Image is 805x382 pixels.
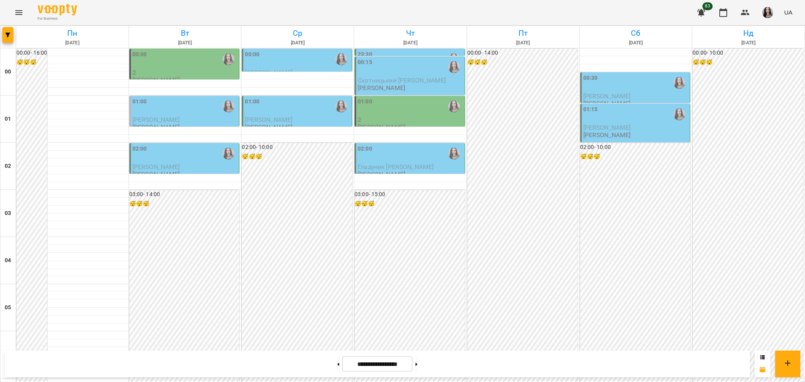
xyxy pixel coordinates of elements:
[702,2,713,10] span: 83
[358,116,463,123] p: 2
[5,115,11,123] h6: 01
[222,148,234,160] img: Габорак Галина
[355,200,465,208] h6: 😴😴😴
[583,92,631,100] span: [PERSON_NAME]
[243,27,353,39] h6: Ср
[358,97,372,106] label: 01:00
[132,50,147,59] label: 00:00
[355,190,465,199] h6: 03:00 - 15:00
[583,105,598,114] label: 01:15
[243,39,353,47] h6: [DATE]
[693,39,803,47] h6: [DATE]
[358,145,372,153] label: 02:00
[581,39,691,47] h6: [DATE]
[583,100,631,107] p: [PERSON_NAME]
[762,7,773,18] img: 23d2127efeede578f11da5c146792859.jpg
[448,61,460,73] img: Габорак Галина
[583,74,598,83] label: 00:30
[132,69,238,76] p: 2
[583,124,631,131] span: [PERSON_NAME]
[468,27,578,39] h6: Пт
[5,303,11,312] h6: 05
[17,39,127,47] h6: [DATE]
[468,39,578,47] h6: [DATE]
[132,124,180,130] p: [PERSON_NAME]
[5,256,11,265] h6: 04
[132,171,180,178] p: [PERSON_NAME]
[693,27,803,39] h6: Нд
[580,143,691,152] h6: 02:00 - 10:00
[5,209,11,218] h6: 03
[222,53,234,65] img: Габорак Галина
[132,116,180,123] span: [PERSON_NAME]
[38,16,77,21] span: For Business
[448,101,460,112] img: Габорак Галина
[335,53,347,65] img: Габорак Галина
[132,145,147,153] label: 02:00
[693,58,803,67] h6: 😴😴😴
[129,190,240,199] h6: 03:00 - 14:00
[448,148,460,160] img: Габорак Галина
[17,27,127,39] h6: Пн
[245,69,292,76] span: [PERSON_NAME]
[781,5,796,20] button: UA
[17,49,47,57] h6: 00:00 - 16:00
[129,200,240,208] h6: 😴😴😴
[132,97,147,106] label: 01:00
[693,49,803,57] h6: 00:00 - 10:00
[245,97,259,106] label: 01:00
[358,58,372,67] label: 00:15
[358,171,405,178] p: [PERSON_NAME]
[467,49,578,57] h6: 00:00 - 14:00
[355,27,465,39] h6: Чт
[132,77,180,83] p: [PERSON_NAME]
[355,39,465,47] h6: [DATE]
[5,68,11,76] h6: 00
[242,143,352,152] h6: 02:00 - 10:00
[335,101,347,112] img: Габорак Галина
[581,27,691,39] h6: Сб
[673,108,685,120] img: Габорак Галина
[245,116,292,123] span: [PERSON_NAME]
[9,3,28,22] button: Menu
[245,124,292,130] p: [PERSON_NAME]
[673,77,685,89] img: Габорак Галина
[358,50,372,59] label: 23:30
[448,53,460,65] img: Габорак Галина
[222,101,234,112] img: Габорак Галина
[5,162,11,171] h6: 02
[130,27,240,39] h6: Вт
[580,152,691,161] h6: 😴😴😴
[358,124,405,130] p: [PERSON_NAME]
[245,50,259,59] label: 00:00
[784,8,792,17] span: UA
[17,58,47,67] h6: 😴😴😴
[358,84,405,91] p: [PERSON_NAME]
[132,163,180,171] span: [PERSON_NAME]
[467,58,578,67] h6: 😴😴😴
[358,163,434,171] span: Гладуник [PERSON_NAME]
[242,152,352,161] h6: 😴😴😴
[130,39,240,47] h6: [DATE]
[358,77,446,84] span: Скотницький [PERSON_NAME]
[38,4,77,15] img: Voopty Logo
[583,132,631,138] p: [PERSON_NAME]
